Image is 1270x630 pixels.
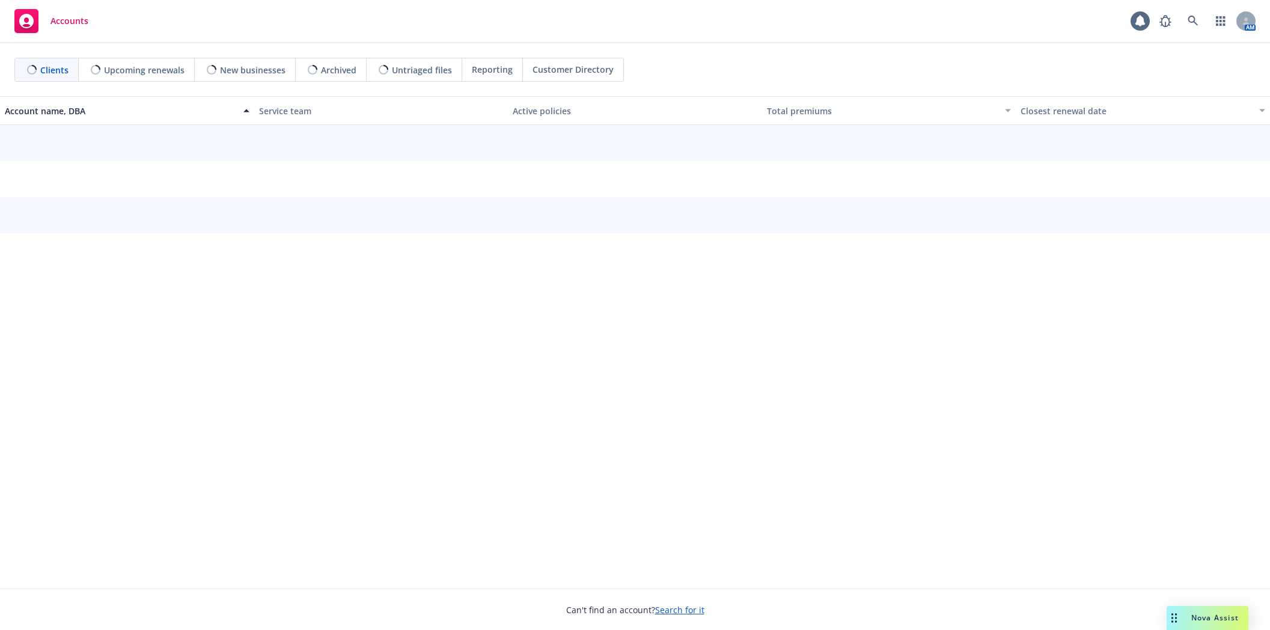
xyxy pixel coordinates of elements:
[513,105,757,117] div: Active policies
[533,63,614,76] span: Customer Directory
[10,4,93,38] a: Accounts
[1167,606,1182,630] div: Drag to move
[5,105,236,117] div: Account name, DBA
[259,105,504,117] div: Service team
[762,96,1016,125] button: Total premiums
[1167,606,1248,630] button: Nova Assist
[1016,96,1270,125] button: Closest renewal date
[392,64,452,76] span: Untriaged files
[1181,9,1205,33] a: Search
[655,604,704,616] a: Search for it
[40,64,69,76] span: Clients
[508,96,762,125] button: Active policies
[1209,9,1233,33] a: Switch app
[254,96,508,125] button: Service team
[1021,105,1252,117] div: Closest renewal date
[1153,9,1177,33] a: Report a Bug
[767,105,998,117] div: Total premiums
[472,63,513,76] span: Reporting
[566,604,704,616] span: Can't find an account?
[220,64,285,76] span: New businesses
[104,64,185,76] span: Upcoming renewals
[321,64,356,76] span: Archived
[1191,613,1239,623] span: Nova Assist
[50,16,88,26] span: Accounts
